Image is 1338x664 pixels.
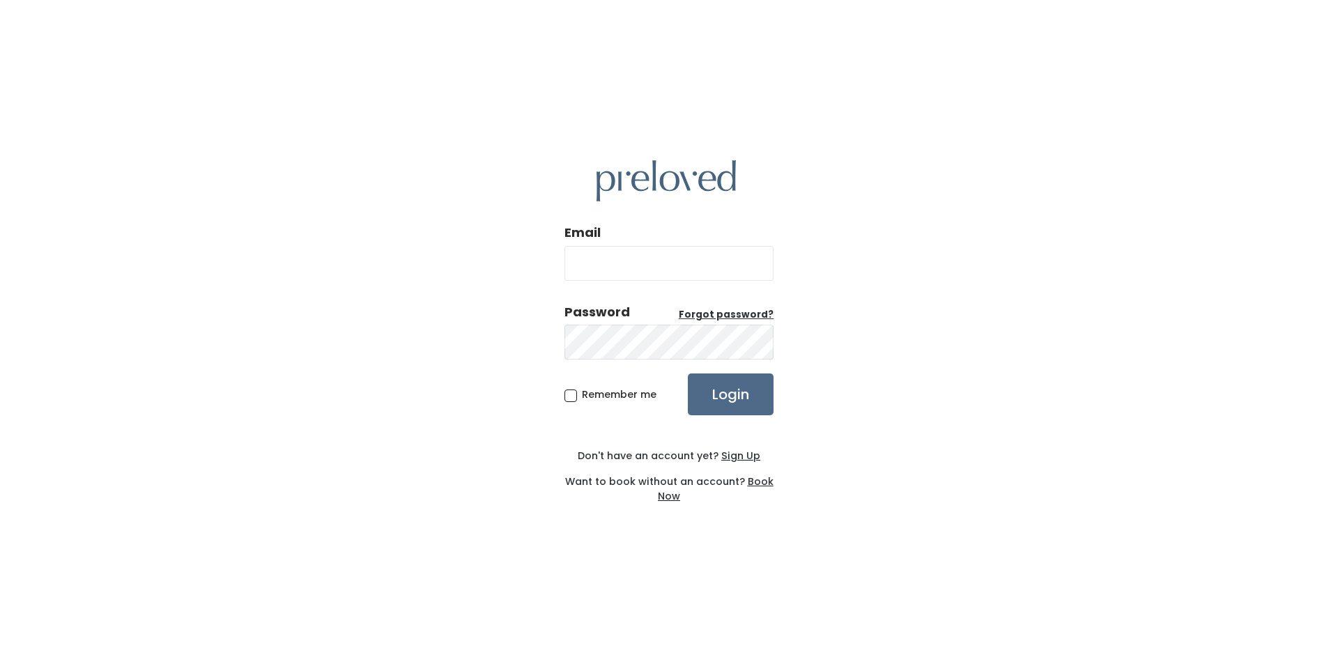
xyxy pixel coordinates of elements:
a: Book Now [658,474,774,503]
div: Don't have an account yet? [564,449,774,463]
a: Sign Up [718,449,760,463]
div: Password [564,303,630,321]
div: Want to book without an account? [564,463,774,504]
input: Login [688,373,774,415]
u: Forgot password? [679,308,774,321]
label: Email [564,224,601,242]
u: Sign Up [721,449,760,463]
span: Remember me [582,387,656,401]
img: preloved logo [597,160,736,201]
a: Forgot password? [679,308,774,322]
